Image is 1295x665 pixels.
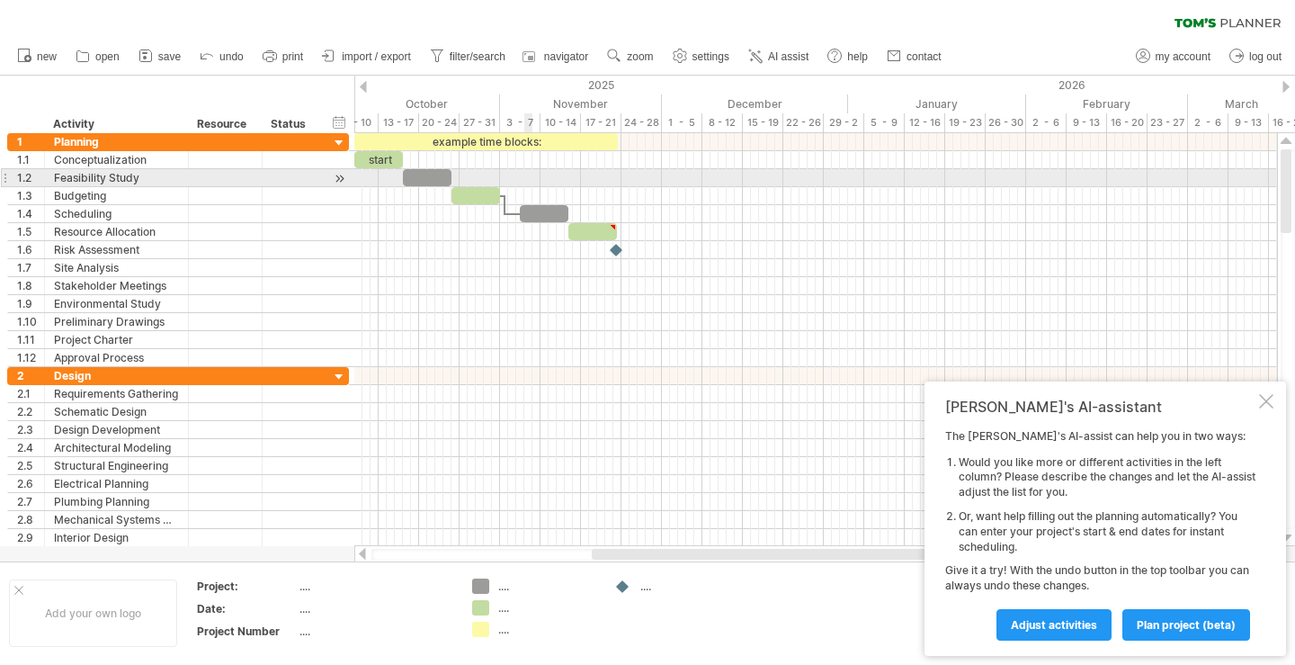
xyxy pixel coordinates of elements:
span: open [95,50,120,63]
a: help [823,45,873,68]
span: Adjust activities [1011,618,1097,632]
span: zoom [627,50,653,63]
div: Structural Engineering [54,457,179,474]
div: February 2026 [1026,94,1188,113]
div: .... [640,579,738,594]
div: Scheduling [54,205,179,222]
div: 13 - 17 [379,113,419,132]
div: Stakeholder Meetings [54,277,179,294]
div: .... [498,622,596,637]
span: log out [1249,50,1282,63]
div: [PERSON_NAME]'s AI-assistant [945,398,1255,416]
a: open [71,45,125,68]
span: plan project (beta) [1137,618,1236,632]
div: 2 - 6 [1026,113,1067,132]
div: 1.9 [17,295,44,312]
div: 1.4 [17,205,44,222]
a: plan project (beta) [1122,609,1250,641]
div: 1.7 [17,259,44,276]
div: 16 - 20 [1107,113,1148,132]
div: 2.1 [17,385,44,402]
div: Preliminary Drawings [54,313,179,330]
div: example time blocks: [354,133,618,150]
a: my account [1131,45,1216,68]
div: 27 - 31 [460,113,500,132]
div: 10 - 14 [540,113,581,132]
a: import / export [317,45,416,68]
a: filter/search [425,45,511,68]
div: 24 - 28 [621,113,662,132]
div: Budgeting [54,187,179,204]
span: import / export [342,50,411,63]
div: Planning [54,133,179,150]
div: 1.11 [17,331,44,348]
div: 12 - 16 [905,113,945,132]
div: 2.9 [17,529,44,546]
div: Date: [197,601,296,616]
span: my account [1156,50,1210,63]
a: zoom [603,45,658,68]
div: Mechanical Systems Design [54,511,179,528]
div: 2.7 [17,493,44,510]
div: Architectural Modeling [54,439,179,456]
div: 2 [17,367,44,384]
div: Resource [197,115,252,133]
div: 1.5 [17,223,44,240]
div: 1.10 [17,313,44,330]
div: .... [299,624,451,639]
span: contact [906,50,942,63]
div: January 2026 [848,94,1026,113]
div: Status [271,115,310,133]
div: Project Charter [54,331,179,348]
div: .... [299,579,451,594]
div: November 2025 [500,94,662,113]
div: Schematic Design [54,403,179,420]
span: save [158,50,181,63]
li: Would you like more or different activities in the left column? Please describe the changes and l... [959,455,1255,500]
div: Interior Design [54,529,179,546]
div: 23 - 27 [1148,113,1188,132]
span: help [847,50,868,63]
a: Adjust activities [996,609,1112,641]
div: .... [498,600,596,616]
div: 15 - 19 [743,113,783,132]
div: start [354,151,403,168]
div: Approval Process [54,349,179,366]
div: 19 - 23 [945,113,986,132]
a: contact [882,45,947,68]
div: 2.4 [17,439,44,456]
div: .... [498,579,596,594]
div: Electrical Planning [54,475,179,492]
div: 2.3 [17,421,44,438]
div: Resource Allocation [54,223,179,240]
div: Project: [197,579,296,594]
div: 1 [17,133,44,150]
div: December 2025 [662,94,848,113]
span: print [282,50,303,63]
div: Plumbing Planning [54,493,179,510]
div: Feasibility Study [54,169,179,186]
div: 1.12 [17,349,44,366]
span: AI assist [768,50,808,63]
div: 1.6 [17,241,44,258]
div: Requirements Gathering [54,385,179,402]
div: 2.8 [17,511,44,528]
a: new [13,45,62,68]
div: 20 - 24 [419,113,460,132]
div: 22 - 26 [783,113,824,132]
a: navigator [520,45,594,68]
span: filter/search [450,50,505,63]
div: 1.1 [17,151,44,168]
div: Activity [53,115,178,133]
div: 9 - 13 [1228,113,1269,132]
div: October 2025 [314,94,500,113]
a: print [258,45,308,68]
div: 1.2 [17,169,44,186]
div: Environmental Study [54,295,179,312]
div: 8 - 12 [702,113,743,132]
div: 29 - 2 [824,113,864,132]
div: 5 - 9 [864,113,905,132]
div: 9 - 13 [1067,113,1107,132]
a: log out [1225,45,1287,68]
div: Site Analysis [54,259,179,276]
